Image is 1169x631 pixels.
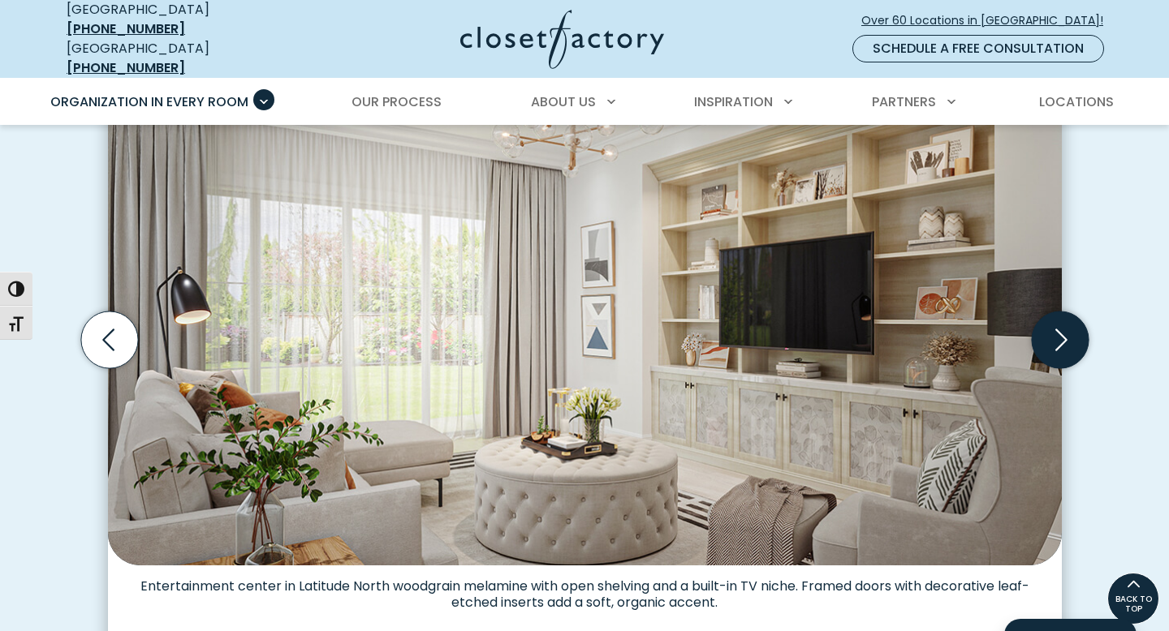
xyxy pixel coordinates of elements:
[108,565,1062,611] figcaption: Entertainment center in Latitude North woodgrain melamine with open shelving and a built-in TV ni...
[67,39,302,78] div: [GEOGRAPHIC_DATA]
[67,58,185,77] a: [PHONE_NUMBER]
[1039,92,1114,111] span: Locations
[39,79,1130,125] nav: Primary Menu
[1108,595,1158,614] span: BACK TO TOP
[531,92,596,111] span: About Us
[460,10,664,69] img: Closet Factory Logo
[108,68,1062,564] img: Custom built-ins in living room in light woodgrain finish
[872,92,936,111] span: Partners
[1107,573,1159,625] a: BACK TO TOP
[861,12,1116,29] span: Over 60 Locations in [GEOGRAPHIC_DATA]!
[861,6,1117,35] a: Over 60 Locations in [GEOGRAPHIC_DATA]!
[852,35,1104,62] a: Schedule a Free Consultation
[50,92,248,111] span: Organization in Every Room
[694,92,773,111] span: Inspiration
[67,19,185,38] a: [PHONE_NUMBER]
[75,305,145,375] button: Previous slide
[1025,305,1095,375] button: Next slide
[352,92,442,111] span: Our Process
